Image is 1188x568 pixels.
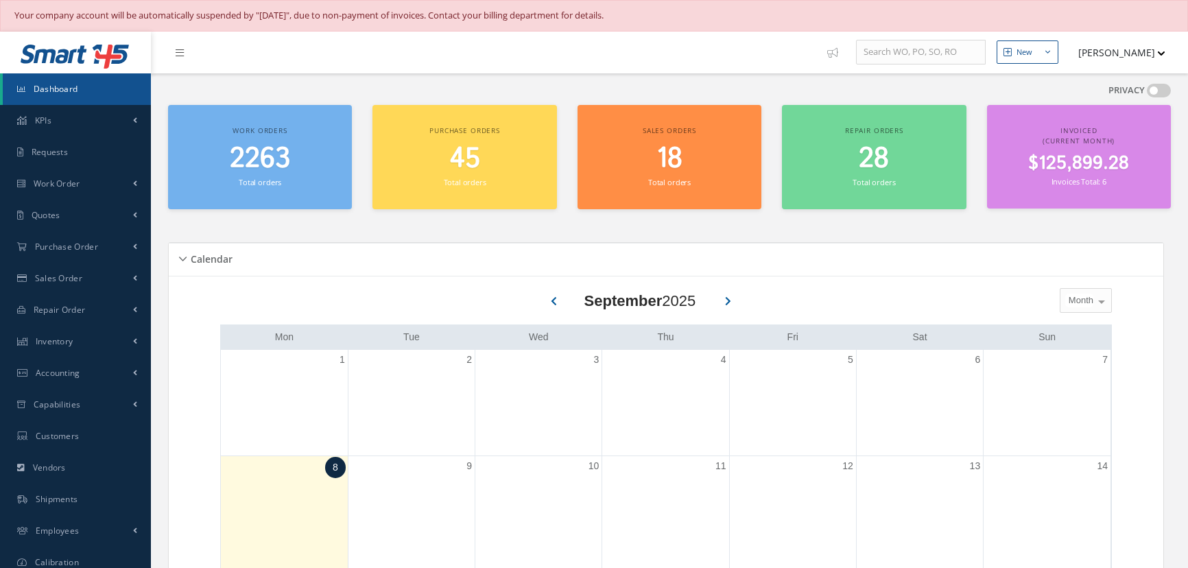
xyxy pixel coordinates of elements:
td: September 6, 2025 [856,350,983,456]
a: Thursday [654,329,676,346]
a: Tuesday [401,329,423,346]
a: Work orders 2263 Total orders [168,105,352,210]
td: September 5, 2025 [729,350,856,456]
span: Vendors [33,462,66,473]
span: Repair Order [34,304,86,316]
small: Total orders [444,177,486,187]
span: Accounting [36,367,80,379]
div: New [1017,47,1032,58]
a: Saturday [910,329,930,346]
div: 2025 [584,289,696,312]
span: KPIs [35,115,51,126]
span: Customers [36,430,80,442]
span: (Current Month) [1043,136,1115,145]
span: Sales orders [643,126,696,135]
small: Invoices Total: 6 [1052,176,1106,187]
span: 2263 [230,139,290,178]
span: Work orders [233,126,287,135]
span: $125,899.28 [1028,150,1129,177]
span: 18 [656,139,682,178]
a: September 13, 2025 [967,456,984,476]
a: Purchase orders 45 Total orders [372,105,556,210]
span: 45 [450,139,480,178]
span: Requests [32,146,68,158]
a: Sales orders 18 Total orders [578,105,761,210]
td: September 2, 2025 [348,350,475,456]
small: Total orders [648,177,691,187]
span: Inventory [36,335,73,347]
a: September 5, 2025 [845,350,856,370]
span: Purchase orders [429,126,500,135]
span: Invoiced [1060,126,1097,135]
span: Quotes [32,209,60,221]
span: Capabilities [34,399,81,410]
a: September 7, 2025 [1100,350,1110,370]
a: Monday [272,329,296,346]
a: September 1, 2025 [337,350,348,370]
a: September 4, 2025 [718,350,729,370]
span: Purchase Order [35,241,98,252]
a: Sunday [1036,329,1058,346]
a: September 12, 2025 [840,456,856,476]
div: Your company account will be automatically suspended by "[DATE]", due to non-payment of invoices.... [14,9,1174,23]
a: Show Tips [820,32,856,73]
span: Work Order [34,178,80,189]
a: September 8, 2025 [325,457,346,478]
a: Invoiced (Current Month) $125,899.28 Invoices Total: 6 [987,105,1171,209]
a: Dashboard [3,73,151,105]
a: September 3, 2025 [591,350,602,370]
h5: Calendar [187,249,233,265]
a: September 14, 2025 [1094,456,1110,476]
span: Dashboard [34,83,78,95]
small: Total orders [853,177,895,187]
button: New [997,40,1058,64]
span: Shipments [36,493,78,505]
td: September 7, 2025 [984,350,1110,456]
a: Repair orders 28 Total orders [782,105,966,210]
a: September 9, 2025 [464,456,475,476]
a: September 11, 2025 [713,456,729,476]
a: Friday [785,329,801,346]
b: September [584,292,663,309]
small: Total orders [239,177,281,187]
span: Calibration [35,556,79,568]
td: September 3, 2025 [475,350,602,456]
span: Employees [36,525,80,536]
label: PRIVACY [1108,84,1145,97]
span: 28 [859,139,889,178]
span: Sales Order [35,272,82,284]
td: September 4, 2025 [602,350,729,456]
a: September 2, 2025 [464,350,475,370]
a: September 10, 2025 [586,456,602,476]
a: Wednesday [526,329,551,346]
span: Repair orders [845,126,903,135]
button: [PERSON_NAME] [1065,39,1165,66]
td: September 1, 2025 [221,350,348,456]
a: September 6, 2025 [972,350,983,370]
input: Search WO, PO, SO, RO [856,40,986,64]
span: Month [1065,294,1093,307]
